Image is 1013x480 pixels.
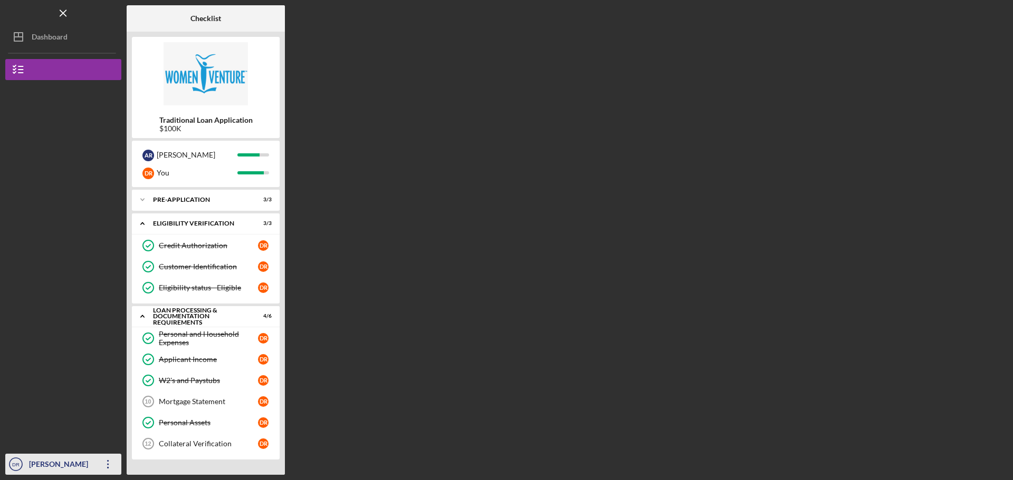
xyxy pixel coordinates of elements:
a: 12Collateral VerificationDR [137,433,274,454]
div: 4 / 6 [253,313,272,319]
div: Pre-Application [153,197,245,203]
div: D R [258,240,269,251]
div: Customer Identification [159,262,258,271]
div: D R [258,438,269,449]
div: 3 / 3 [253,197,272,203]
tspan: 12 [145,440,151,447]
div: Collateral Verification [159,439,258,448]
a: Eligibility status - EligibleDR [137,277,274,298]
div: 3 / 3 [253,220,272,227]
button: DR[PERSON_NAME] [5,454,121,475]
a: Customer IdentificationDR [137,256,274,277]
div: Eligibility Verification [153,220,245,227]
div: W2's and Paystubs [159,376,258,385]
div: $100K [159,124,253,133]
a: Credit AuthorizationDR [137,235,274,256]
div: Mortgage Statement [159,397,258,406]
div: D R [258,354,269,365]
div: D R [142,168,154,179]
div: Credit Authorization [159,241,258,250]
a: Personal and Household ExpensesDR [137,328,274,349]
b: Checklist [190,14,221,23]
div: Dashboard [32,26,68,50]
div: D R [258,375,269,386]
tspan: 10 [145,398,151,405]
div: D R [258,333,269,344]
text: DR [12,462,20,467]
img: Product logo [132,42,280,105]
a: Personal AssetsDR [137,412,274,433]
div: [PERSON_NAME] [157,146,237,164]
div: A R [142,150,154,161]
div: [PERSON_NAME] [26,454,95,477]
div: You [157,164,237,182]
div: D R [258,417,269,428]
div: Loan Processing & Documentation Requirements [153,307,245,326]
div: D R [258,396,269,407]
a: Applicant IncomeDR [137,349,274,370]
div: Eligibility status - Eligible [159,283,258,292]
div: D R [258,282,269,293]
div: D R [258,261,269,272]
a: W2's and PaystubsDR [137,370,274,391]
a: 10Mortgage StatementDR [137,391,274,412]
b: Traditional Loan Application [159,116,253,124]
div: Personal Assets [159,418,258,427]
div: Applicant Income [159,355,258,364]
div: Personal and Household Expenses [159,330,258,347]
button: Dashboard [5,26,121,47]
